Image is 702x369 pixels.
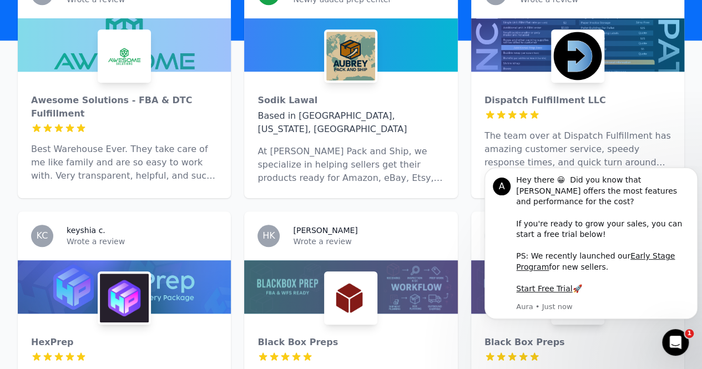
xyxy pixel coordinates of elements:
p: Wrote a review [67,236,218,247]
div: Sodik Lawal [257,94,444,107]
img: Black Box Preps [326,274,375,322]
p: Best Warehouse Ever. They take care of me like family and are so easy to work with. Very transpar... [31,143,218,183]
div: Dispatch Fulfillment LLC [484,94,671,107]
p: At [PERSON_NAME] Pack and Ship, we specialize in helping sellers get their products ready for Ama... [257,145,444,185]
p: Wrote a review [293,236,444,247]
div: Awesome Solutions - FBA & DTC Fulfillment [31,94,218,120]
span: HK [262,231,275,240]
img: Sodik Lawal [326,32,375,80]
h3: [PERSON_NAME] [293,225,357,236]
span: KC [37,231,48,240]
img: Awesome Solutions - FBA & DTC Fulfillment [100,32,149,80]
div: Black Box Preps [257,336,444,349]
div: HexPrep [31,336,218,349]
iframe: Intercom notifications message [480,165,702,361]
h3: keyshia c. [67,225,105,236]
img: HexPrep [100,274,149,322]
img: Dispatch Fulfillment LLC [553,32,602,80]
p: The team over at Dispatch Fulfillment has amazing customer service, speedy response times, and qu... [484,129,671,169]
span: 1 [685,329,694,338]
iframe: Intercom live chat [662,329,689,356]
div: Based in [GEOGRAPHIC_DATA], [US_STATE], [GEOGRAPHIC_DATA] [257,109,444,136]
